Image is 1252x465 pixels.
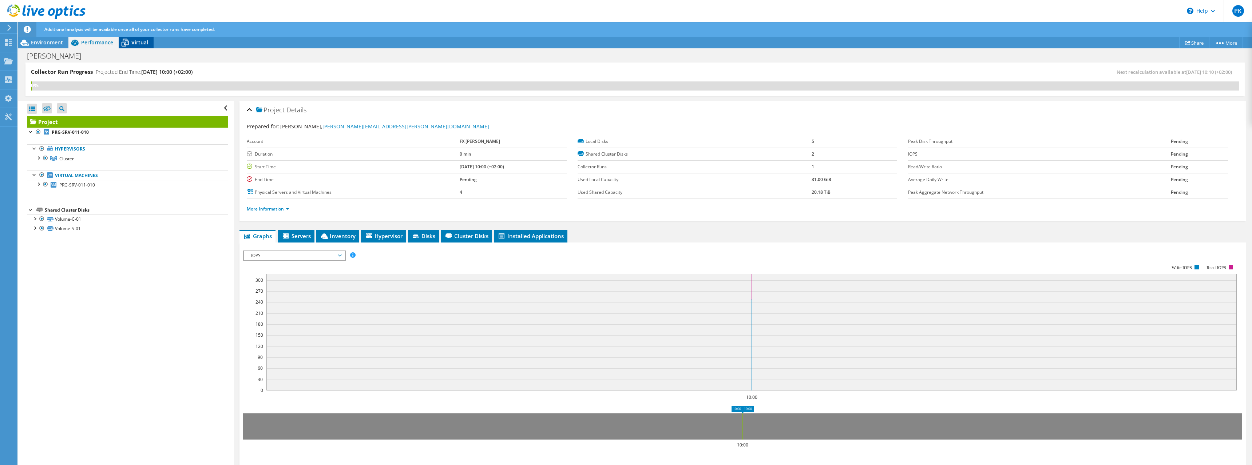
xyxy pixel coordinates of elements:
label: Used Local Capacity [578,176,812,183]
label: IOPS [908,151,1171,158]
a: Cluster [27,154,228,163]
span: Virtual [131,39,148,46]
text: 30 [258,376,263,382]
b: 1 [812,164,814,170]
label: Read/Write Ratio [908,163,1171,171]
text: 60 [258,365,263,371]
a: Virtual Machines [27,171,228,180]
b: 31.00 GiB [812,176,831,183]
a: PRG-SRV-011-010 [27,128,228,137]
label: Shared Cluster Disks [578,151,812,158]
label: Account [247,138,460,145]
text: 10:00 [737,442,748,448]
label: Start Time [247,163,460,171]
span: [DATE] 10:10 (+02:00) [1186,69,1232,75]
span: [PERSON_NAME], [280,123,489,130]
b: Pending [1171,138,1188,144]
b: [DATE] 10:00 (+02:00) [460,164,504,170]
b: 20.18 TiB [812,189,831,195]
text: 210 [255,310,263,316]
b: Pending [1171,151,1188,157]
a: PRG-SRV-011-010 [27,180,228,189]
span: Graphs [243,232,272,240]
div: Shared Cluster Disks [45,206,228,215]
b: Pending [1171,164,1188,170]
span: Cluster Disks [444,232,488,240]
label: Local Disks [578,138,812,145]
h4: Projected End Time: [96,68,193,76]
label: Prepared for: [247,123,279,130]
b: Pending [460,176,477,183]
text: 0 [261,387,263,393]
label: Average Daily Write [908,176,1171,183]
text: 270 [255,288,263,294]
label: Peak Disk Throughput [908,138,1171,145]
a: Project [27,116,228,128]
label: Peak Aggregate Network Throughput [908,189,1171,196]
span: Details [286,105,306,114]
span: Environment [31,39,63,46]
b: PRG-SRV-011-010 [52,129,89,135]
span: [DATE] 10:00 (+02:00) [141,68,193,75]
span: Performance [81,39,113,46]
text: 90 [258,354,263,360]
b: 2 [812,151,814,157]
div: 0% [31,81,32,89]
span: Project [256,107,285,114]
label: Collector Runs [578,163,812,171]
text: 180 [255,321,263,327]
a: More Information [247,206,289,212]
a: Hypervisors [27,144,228,154]
span: PK [1232,5,1244,17]
b: 0 min [460,151,471,157]
text: 10:00 [746,394,757,400]
span: Servers [282,232,311,240]
b: FX [PERSON_NAME] [460,138,500,144]
text: 150 [255,332,263,338]
text: Write IOPS [1172,265,1192,270]
label: Used Shared Capacity [578,189,812,196]
a: More [1209,37,1243,48]
span: Next recalculation available at [1117,69,1236,75]
span: PRG-SRV-011-010 [59,182,95,188]
span: Inventory [320,232,356,240]
svg: \n [1187,8,1193,14]
span: Hypervisor [365,232,403,240]
b: Pending [1171,189,1188,195]
a: Share [1179,37,1209,48]
label: End Time [247,176,460,183]
a: [PERSON_NAME][EMAIL_ADDRESS][PERSON_NAME][DOMAIN_NAME] [322,123,489,130]
a: Volume-C-01 [27,215,228,224]
span: Disks [412,232,435,240]
text: 120 [255,343,263,349]
span: IOPS [247,251,341,260]
text: 300 [255,277,263,283]
h1: [PERSON_NAME] [24,52,92,60]
label: Duration [247,151,460,158]
a: Volume-S-01 [27,224,228,233]
text: Read IOPS [1207,265,1227,270]
b: Pending [1171,176,1188,183]
label: Physical Servers and Virtual Machines [247,189,460,196]
span: Additional analysis will be available once all of your collector runs have completed. [44,26,215,32]
text: 240 [255,299,263,305]
b: 5 [812,138,814,144]
b: 4 [460,189,462,195]
span: Cluster [59,156,74,162]
span: Installed Applications [498,232,564,240]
